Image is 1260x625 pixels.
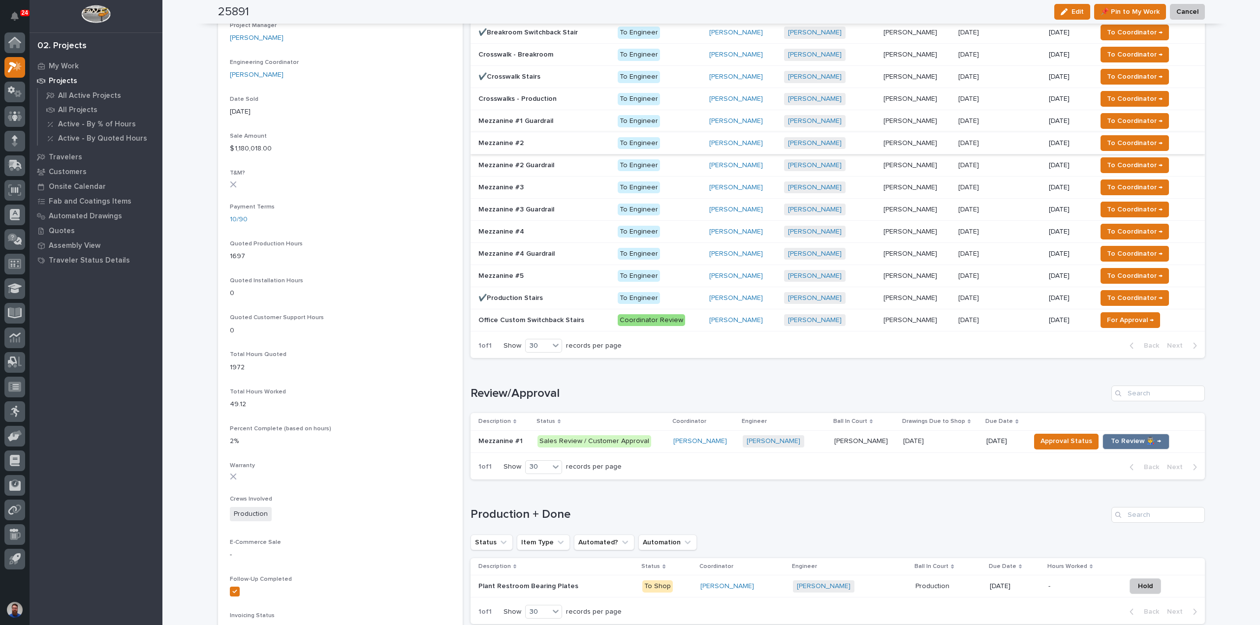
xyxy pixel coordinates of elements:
[526,462,549,472] div: 30
[618,226,660,238] div: To Engineer
[1107,270,1163,282] span: To Coordinator →
[958,292,981,302] p: [DATE]
[1101,47,1169,62] button: To Coordinator →
[883,270,939,280] p: [PERSON_NAME]
[471,177,1205,199] tr: Mezzanine #3Mezzanine #3 To Engineer[PERSON_NAME] [PERSON_NAME] [PERSON_NAME][PERSON_NAME] [DATE]...
[478,248,557,258] p: Mezzanine #4 Guardrail
[49,153,82,162] p: Travelers
[618,27,660,39] div: To Engineer
[638,535,697,550] button: Automation
[883,248,939,258] p: [PERSON_NAME]
[1170,4,1205,20] button: Cancel
[1107,314,1154,326] span: For Approval →
[672,416,706,427] p: Coordinator
[788,73,842,81] a: [PERSON_NAME]
[49,197,131,206] p: Fab and Coatings Items
[1107,292,1163,304] span: To Coordinator →
[566,608,622,616] p: records per page
[1047,561,1087,572] p: Hours Worked
[536,416,555,427] p: Status
[230,60,299,65] span: Engineering Coordinator
[1101,179,1169,195] button: To Coordinator →
[12,12,25,28] div: Notifications24
[504,342,521,350] p: Show
[230,241,303,247] span: Quoted Production Hours
[883,181,939,192] p: [PERSON_NAME]
[834,435,890,446] p: [PERSON_NAME]
[1049,316,1088,325] p: [DATE]
[1102,434,1169,449] button: To Review 👨‍🏭 →
[230,70,283,80] a: [PERSON_NAME]
[1094,4,1166,20] button: 📌 Pin to My Work
[471,154,1205,177] tr: Mezzanine #2 GuardrailMezzanine #2 Guardrail To Engineer[PERSON_NAME] [PERSON_NAME] [PERSON_NAME]...
[958,159,981,170] p: [DATE]
[230,170,245,176] span: T&M?
[30,223,162,238] a: Quotes
[218,5,249,19] h2: 25891
[49,256,130,265] p: Traveler Status Details
[1107,137,1163,149] span: To Coordinator →
[1130,578,1161,594] button: Hold
[49,62,79,71] p: My Work
[38,131,162,145] a: Active - By Quoted Hours
[788,51,842,59] a: [PERSON_NAME]
[709,117,763,125] a: [PERSON_NAME]
[1107,49,1163,60] span: To Coordinator →
[989,561,1016,572] p: Due Date
[958,71,981,81] p: [DATE]
[1122,463,1163,472] button: Back
[618,292,660,304] div: To Engineer
[958,270,981,280] p: [DATE]
[618,181,660,194] div: To Engineer
[478,314,586,325] p: Office Custom Switchback Stairs
[883,137,939,148] p: [PERSON_NAME]
[709,29,763,37] a: [PERSON_NAME]
[58,91,121,100] p: All Active Projects
[1111,386,1205,401] div: Search
[1101,224,1169,239] button: To Coordinator →
[1107,159,1163,171] span: To Coordinator →
[742,416,767,427] p: Engineer
[58,134,147,143] p: Active - By Quoted Hours
[81,5,110,23] img: Workspace Logo
[478,435,525,446] p: Mezzanine #1
[1054,4,1090,20] button: Edit
[230,539,281,545] span: E-Commerce Sale
[230,463,255,469] span: Warranty
[49,227,75,236] p: Quotes
[709,161,763,170] a: [PERSON_NAME]
[618,49,660,61] div: To Engineer
[883,226,939,236] p: [PERSON_NAME]
[618,71,660,83] div: To Engineer
[1101,135,1169,151] button: To Coordinator →
[788,29,842,37] a: [PERSON_NAME]
[986,437,1022,446] p: [DATE]
[30,208,162,223] a: Automated Drawings
[566,342,622,350] p: records per page
[471,110,1205,132] tr: Mezzanine #1 GuardrailMezzanine #1 Guardrail To Engineer[PERSON_NAME] [PERSON_NAME] [PERSON_NAME]...
[471,575,1205,597] tr: Plant Restroom Bearing PlatesPlant Restroom Bearing Plates To Shop[PERSON_NAME] [PERSON_NAME] Pro...
[709,139,763,148] a: [PERSON_NAME]
[30,59,162,73] a: My Work
[788,294,842,302] a: [PERSON_NAME]
[230,278,303,284] span: Quoted Installation Hours
[230,436,451,446] p: 2%
[883,93,939,103] p: [PERSON_NAME]
[792,561,817,572] p: Engineer
[958,49,981,59] p: [DATE]
[478,49,555,59] p: Crosswalk - Breakroom
[517,535,570,550] button: Item Type
[230,352,286,357] span: Total Hours Quoted
[1107,115,1163,127] span: To Coordinator →
[1101,69,1169,85] button: To Coordinator →
[788,316,842,325] a: [PERSON_NAME]
[788,161,842,170] a: [PERSON_NAME]
[1163,341,1205,350] button: Next
[788,139,842,148] a: [PERSON_NAME]
[788,206,842,214] a: [PERSON_NAME]
[1049,51,1088,59] p: [DATE]
[478,270,526,280] p: Mezzanine #5
[618,204,660,216] div: To Engineer
[30,194,162,208] a: Fab and Coatings Items
[1138,607,1159,616] span: Back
